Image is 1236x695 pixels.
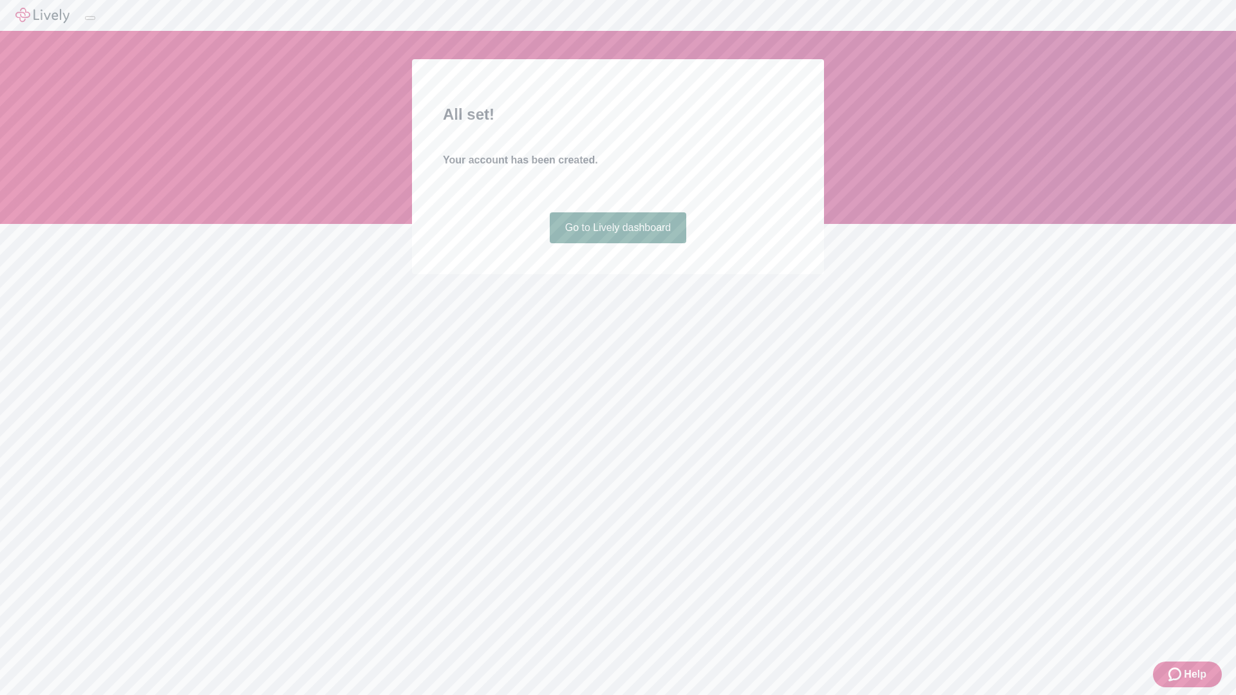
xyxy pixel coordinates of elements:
[85,16,95,20] button: Log out
[550,212,687,243] a: Go to Lively dashboard
[1153,662,1222,687] button: Zendesk support iconHelp
[15,8,70,23] img: Lively
[1168,667,1184,682] svg: Zendesk support icon
[443,153,793,168] h4: Your account has been created.
[1184,667,1206,682] span: Help
[443,103,793,126] h2: All set!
